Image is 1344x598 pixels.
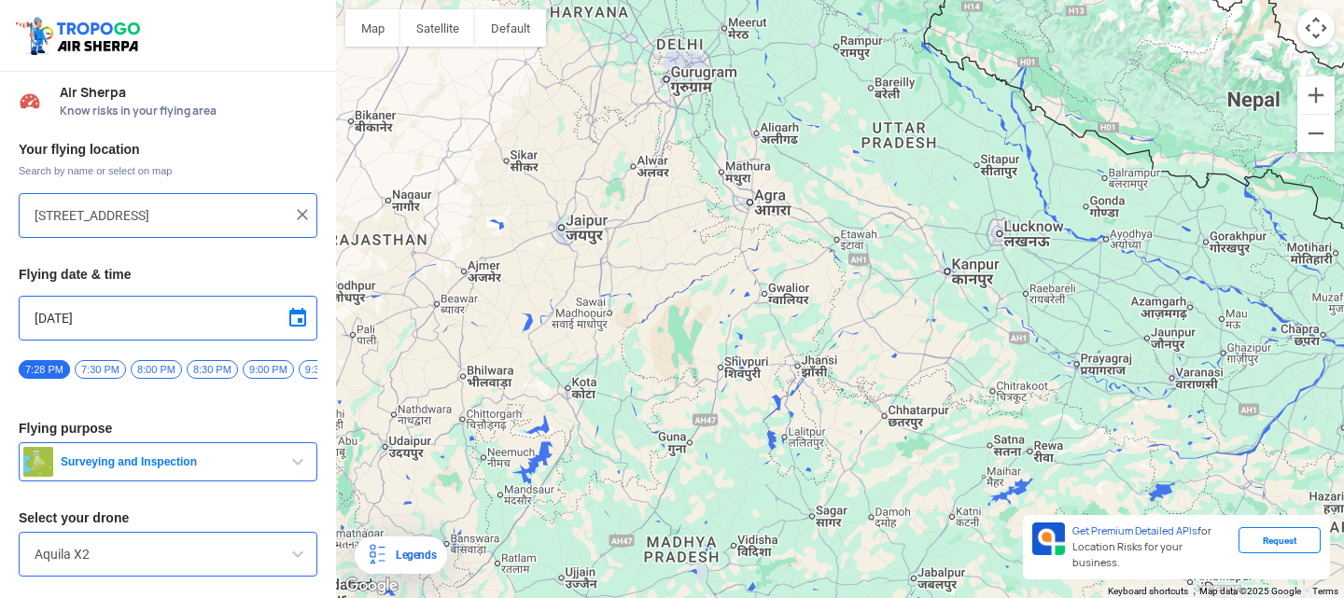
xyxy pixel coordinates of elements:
[1312,586,1338,596] a: Terms
[19,163,317,178] span: Search by name or select on map
[1239,527,1321,553] div: Request
[35,307,301,329] input: Select Date
[1297,9,1335,47] button: Map camera controls
[19,268,317,281] h3: Flying date & time
[366,544,388,566] img: Legends
[1065,522,1239,572] div: for Location Risks for your business.
[53,454,287,469] span: Surveying and Inspection
[19,143,317,156] h3: Your flying location
[299,360,350,379] span: 9:30 PM
[1297,115,1335,152] button: Zoom out
[35,204,287,227] input: Search your flying location
[341,574,402,598] img: Google
[1032,522,1065,555] img: Premium APIs
[19,442,317,481] button: Surveying and Inspection
[345,9,400,47] button: Show street map
[243,360,294,379] span: 9:00 PM
[14,14,147,57] img: ic_tgdronemaps.svg
[388,544,436,566] div: Legends
[23,447,53,477] img: survey.png
[187,360,238,379] span: 8:30 PM
[341,574,402,598] a: Open this area in Google Maps (opens a new window)
[1297,76,1335,114] button: Zoom in
[19,422,317,435] h3: Flying purpose
[60,85,317,100] span: Air Sherpa
[35,543,301,565] input: Search by name or Brand
[60,104,317,118] span: Know risks in your flying area
[19,511,317,524] h3: Select your drone
[293,205,312,224] img: ic_close.png
[400,9,475,47] button: Show satellite imagery
[131,360,182,379] span: 8:00 PM
[19,360,70,379] span: 7:28 PM
[75,360,126,379] span: 7:30 PM
[19,90,41,112] img: Risk Scores
[1108,585,1188,598] button: Keyboard shortcuts
[1072,524,1197,537] span: Get Premium Detailed APIs
[1199,586,1301,596] span: Map data ©2025 Google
